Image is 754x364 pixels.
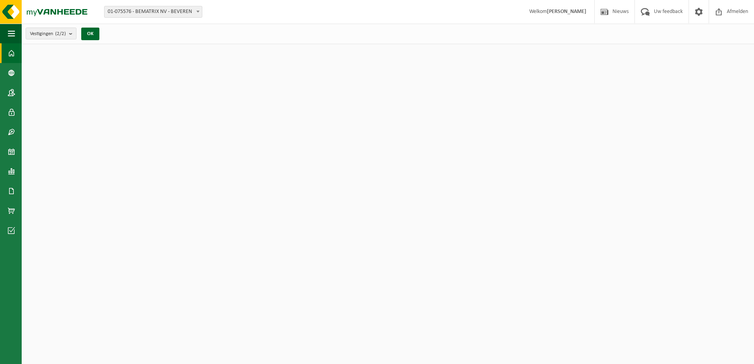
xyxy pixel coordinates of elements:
[81,28,99,40] button: OK
[26,28,77,39] button: Vestigingen(2/2)
[105,6,202,17] span: 01-075576 - BEMATRIX NV - BEVEREN
[547,9,586,15] strong: [PERSON_NAME]
[104,6,202,18] span: 01-075576 - BEMATRIX NV - BEVEREN
[30,28,66,40] span: Vestigingen
[55,31,66,36] count: (2/2)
